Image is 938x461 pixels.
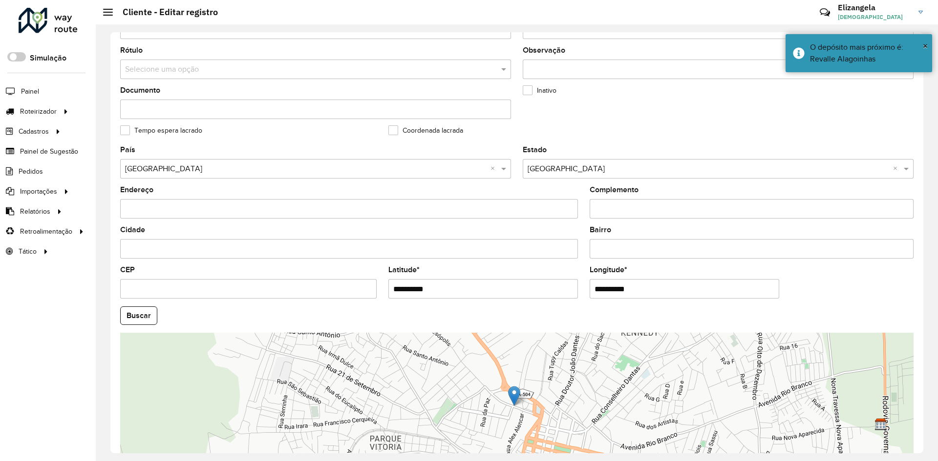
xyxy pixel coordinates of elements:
span: Clear all [893,163,901,175]
span: Painel [21,86,39,97]
label: Inativo [523,85,556,96]
label: Simulação [30,52,66,64]
label: Coordenada lacrada [388,125,463,136]
label: Tempo espera lacrado [120,125,202,136]
span: Pedidos [19,166,43,177]
label: Endereço [120,184,153,196]
div: O depósito mais próximo é: Revalle Alagoinhas [810,41,925,65]
label: Rótulo [120,44,143,56]
button: Close [923,39,928,53]
label: País [120,144,135,156]
button: Buscar [120,306,157,325]
span: Cadastros [19,126,49,137]
img: Marker [508,386,520,406]
label: Longitude [590,264,627,276]
span: Clear all [490,163,499,175]
h3: Elizangela [838,3,911,12]
span: × [923,40,928,51]
label: Estado [523,144,547,156]
label: CEP [120,264,135,276]
label: Complemento [590,184,639,196]
label: Documento [120,84,160,96]
label: Observação [523,44,565,56]
span: Relatórios [20,206,50,217]
h2: Cliente - Editar registro [113,7,218,18]
span: Roteirizador [20,106,57,117]
span: Painel de Sugestão [20,146,78,157]
label: Latitude [388,264,420,276]
span: Tático [19,246,37,257]
img: Revalle Alagoinhas [874,418,887,431]
span: Importações [20,186,57,197]
label: Bairro [590,224,611,236]
label: Cidade [120,224,145,236]
a: Contato Rápido [814,2,835,23]
span: Retroalimentação [20,226,72,237]
span: [DEMOGRAPHIC_DATA] [838,13,911,21]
